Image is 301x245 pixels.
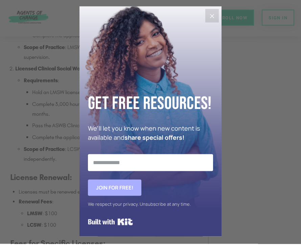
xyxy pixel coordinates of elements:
h2: Get Free Resources! [88,90,213,119]
strong: share special offers! [124,134,184,142]
p: We'll let you know when new content is available and [88,125,213,143]
input: Email Address [88,155,213,172]
a: Built with Kit [88,217,133,229]
button: Join for FREE! [88,181,141,197]
button: Close [205,10,219,24]
div: We respect your privacy. Unsubscribe at any time. [88,200,213,210]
